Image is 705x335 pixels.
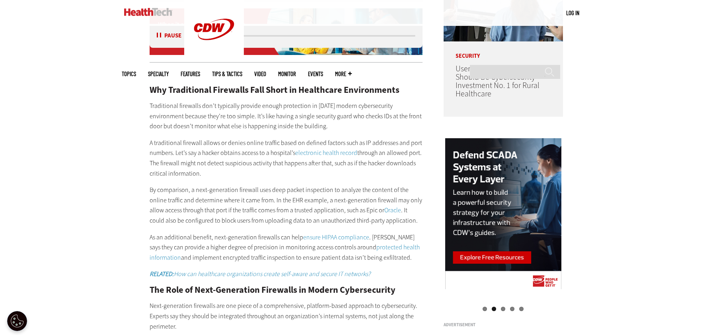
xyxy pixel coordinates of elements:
[510,307,514,311] a: 4
[124,8,172,16] img: Home
[456,63,539,99] a: User Awareness Training Should Be Cybersecurity Investment No. 1 for Rural Healthcare
[150,243,420,262] a: protected health information
[150,138,423,178] p: A traditional firewall allows or denies online traffic based on defined factors such as IP addres...
[181,71,200,77] a: Features
[445,138,561,291] img: scada right rail
[308,71,323,77] a: Events
[335,71,352,77] span: More
[278,71,296,77] a: MonITor
[150,301,423,331] p: Next-generation firewalls are one piece of a comprehensive, platform-based approach to cybersecur...
[150,286,423,294] h2: The Role of Next-Generation Firewalls in Modern Cybersecurity
[150,101,423,131] p: Traditional firewalls don’t typically provide enough protection in [DATE] modern cybersecurity en...
[501,307,505,311] a: 3
[492,307,496,311] a: 2
[566,9,579,16] a: Log in
[150,86,423,94] h2: Why Traditional Firewalls Fall Short in Healthcare Environments
[444,323,563,327] h3: Advertisement
[7,311,27,331] button: Open Preferences
[7,311,27,331] div: Cookie Settings
[148,71,169,77] span: Specialty
[212,71,242,77] a: Tips & Tactics
[150,270,370,278] em: How can healthcare organizations create self-aware and secure IT networks?
[303,233,369,241] a: ensure HIPAA compliance
[184,53,244,61] a: CDW
[254,71,266,77] a: Video
[150,232,423,263] p: As an additional benefit, next-generation firewalls can help . [PERSON_NAME] says they can provid...
[150,270,370,278] a: RELATED:How can healthcare organizations create self-aware and secure IT networks?
[150,270,174,278] strong: RELATED:
[483,307,487,311] a: 1
[519,307,524,311] a: 5
[566,9,579,17] div: User menu
[295,149,357,157] a: electronic health record
[122,71,136,77] span: Topics
[150,185,423,225] p: By comparison, a next-generation firewall uses deep packet inspection to analyze the content of t...
[384,206,401,214] a: Oracle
